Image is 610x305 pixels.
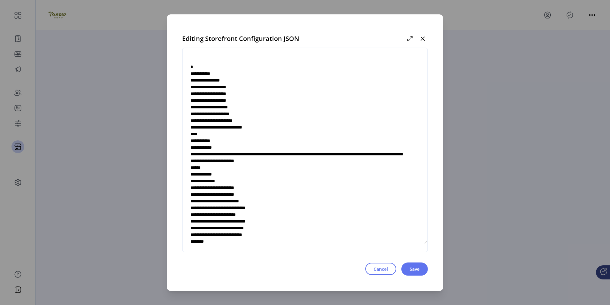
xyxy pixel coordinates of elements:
button: Save [401,262,428,276]
button: Cancel [365,263,396,275]
button: Maximize [405,34,415,44]
span: Save [410,266,420,272]
span: Cancel [374,266,388,272]
span: Editing Storefront Configuration JSON [182,34,299,43]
